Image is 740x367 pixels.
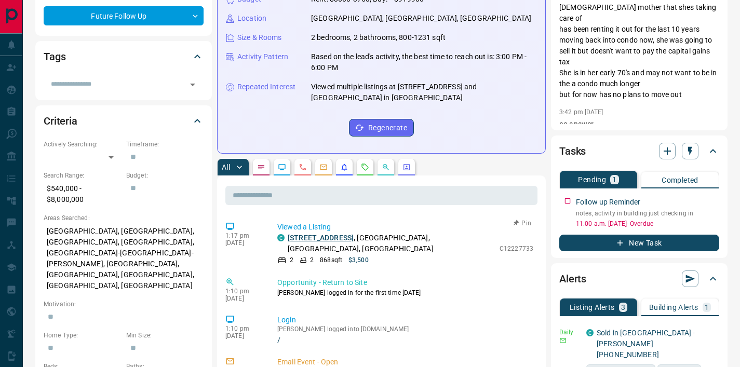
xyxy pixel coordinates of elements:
button: Regenerate [349,119,414,137]
p: Building Alerts [649,304,698,311]
p: C12227733 [500,244,533,253]
p: Daily [559,328,580,337]
p: 1:10 pm [225,288,262,295]
p: Opportunity - Return to Site [277,277,533,288]
p: Size & Rooms [237,32,282,43]
p: Budget: [126,171,204,180]
h2: Criteria [44,113,77,129]
div: Tasks [559,139,719,164]
p: Login [277,315,533,325]
div: condos.ca [586,329,594,336]
p: 1:10 pm [225,325,262,332]
p: 2 [310,255,314,265]
p: Activity Pattern [237,51,288,62]
p: 2 [290,255,293,265]
h2: Tasks [559,143,586,159]
p: [DATE] [225,332,262,339]
a: / [277,336,533,344]
p: Viewed multiple listings at [STREET_ADDRESS] and [GEOGRAPHIC_DATA] in [GEOGRAPHIC_DATA] [311,81,537,103]
p: Location [237,13,266,24]
button: New Task [559,235,719,251]
a: Sold in [GEOGRAPHIC_DATA] - [PERSON_NAME] [PHONE_NUMBER] [597,329,695,359]
div: Criteria [44,108,204,133]
p: Repeated Interest [237,81,295,92]
p: Areas Searched: [44,213,204,223]
p: 868 sqft [320,255,342,265]
button: Pin [507,219,537,228]
p: Pending [578,176,606,183]
svg: Listing Alerts [340,163,348,171]
p: Follow up Reminder [576,197,640,208]
p: Motivation: [44,300,204,309]
a: [STREET_ADDRESS] [288,234,354,242]
p: [PERSON_NAME] logged into [DOMAIN_NAME] [277,325,533,333]
svg: Requests [361,163,369,171]
h2: Alerts [559,270,586,287]
p: Viewed a Listing [277,222,533,233]
p: Search Range: [44,171,121,180]
svg: Email [559,337,567,344]
p: [GEOGRAPHIC_DATA], [GEOGRAPHIC_DATA], [GEOGRAPHIC_DATA], [GEOGRAPHIC_DATA], [GEOGRAPHIC_DATA]-[GE... [44,223,204,294]
svg: Notes [257,163,265,171]
div: Tags [44,44,204,69]
p: Timeframe: [126,140,204,149]
button: Open [185,77,200,92]
p: 2 bedrooms, 2 bathrooms, 800-1231 sqft [311,32,446,43]
p: Listing Alerts [570,304,615,311]
svg: Lead Browsing Activity [278,163,286,171]
p: [DEMOGRAPHIC_DATA] mother that shes taking care of has been renting it out for the last 10 years ... [559,2,719,100]
p: [DATE] [225,239,262,247]
p: [PERSON_NAME] logged in for the first time [DATE] [277,288,533,297]
p: Actively Searching: [44,140,121,149]
p: Home Type: [44,331,121,340]
p: 3:42 pm [DATE] [559,108,603,116]
p: notes, activity in building just checking in [576,209,719,218]
p: $3,500 [348,255,369,265]
div: Alerts [559,266,719,291]
div: condos.ca [277,234,285,241]
svg: Emails [319,163,328,171]
div: Future Follow Up [44,6,204,25]
svg: Agent Actions [402,163,411,171]
p: 3 [621,304,625,311]
p: $540,000 - $8,000,000 [44,180,121,208]
svg: Opportunities [382,163,390,171]
svg: Calls [299,163,307,171]
p: 1 [612,176,616,183]
p: Min Size: [126,331,204,340]
p: [GEOGRAPHIC_DATA], [GEOGRAPHIC_DATA], [GEOGRAPHIC_DATA] [311,13,531,24]
p: [DATE] [225,295,262,302]
p: , [GEOGRAPHIC_DATA], [GEOGRAPHIC_DATA], [GEOGRAPHIC_DATA] [288,233,494,254]
p: no answer [559,119,719,130]
p: 1 [705,304,709,311]
p: Completed [662,176,698,184]
p: Based on the lead's activity, the best time to reach out is: 3:00 PM - 6:00 PM [311,51,537,73]
p: All [222,164,230,171]
p: 11:00 a.m. [DATE] - Overdue [576,219,719,228]
p: 1:17 pm [225,232,262,239]
h2: Tags [44,48,65,65]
